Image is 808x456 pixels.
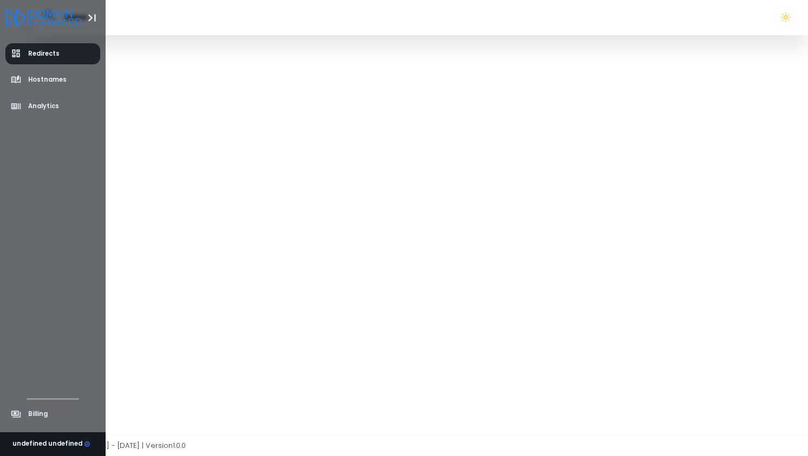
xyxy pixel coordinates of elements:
a: Hostnames [5,69,101,90]
span: Hostnames [28,75,67,84]
div: undefined undefined [12,439,90,449]
span: Redirects [28,49,60,58]
span: Analytics [28,102,59,111]
span: Billing [28,409,48,419]
a: Redirects [5,43,101,64]
a: Analytics [5,96,101,117]
span: Copyright © [DATE] - [DATE] | Version 1.0.0 [42,440,186,451]
button: Toggle Aside [82,8,102,28]
a: Billing [5,404,101,425]
a: Logo [5,10,82,24]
